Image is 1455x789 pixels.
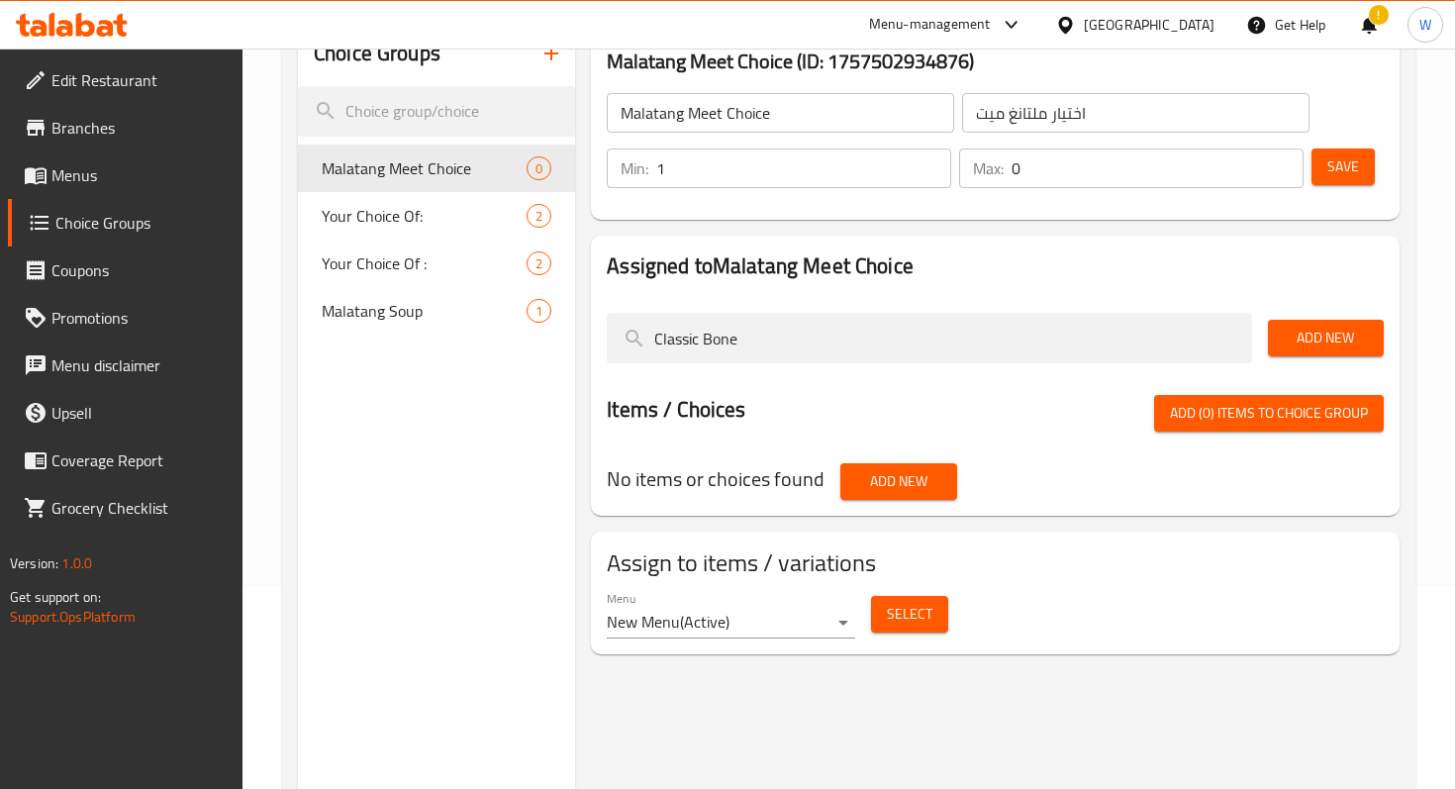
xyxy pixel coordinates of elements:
[528,254,550,273] span: 2
[51,258,227,282] span: Coupons
[607,251,1384,281] h2: Assigned to Malatang Meet Choice
[527,299,551,323] div: Choices
[856,469,940,494] span: Add New
[1419,14,1431,36] span: W
[298,145,575,192] div: Malatang Meet Choice0
[51,116,227,140] span: Branches
[51,401,227,425] span: Upsell
[8,437,242,484] a: Coverage Report
[322,299,527,323] span: Malatang Soup
[871,596,948,633] button: Select
[869,13,991,37] div: Menu-management
[607,607,855,639] div: New Menu(Active)
[8,56,242,104] a: Edit Restaurant
[8,199,242,247] a: Choice Groups
[8,389,242,437] a: Upsell
[10,550,58,576] span: Version:
[528,159,550,178] span: 0
[51,353,227,377] span: Menu disclaimer
[51,68,227,92] span: Edit Restaurant
[51,163,227,187] span: Menus
[1154,395,1384,432] button: Add (0) items to choice group
[55,211,227,235] span: Choice Groups
[298,240,575,287] div: Your Choice Of :2
[528,302,550,321] span: 1
[10,604,136,630] a: Support.OpsPlatform
[607,547,1384,579] h2: Assign to items / variations
[314,39,440,68] h2: Choice Groups
[1327,154,1359,179] span: Save
[298,86,575,137] input: search
[51,448,227,472] span: Coverage Report
[527,251,551,275] div: Choices
[621,156,648,180] p: Min:
[8,247,242,294] a: Coupons
[607,46,1384,77] h3: Malatang Meet Choice (ID: 1757502934876)
[298,287,575,335] div: Malatang Soup1
[1284,326,1368,350] span: Add New
[607,313,1251,363] input: search
[528,207,550,226] span: 2
[51,306,227,330] span: Promotions
[1084,14,1214,36] div: [GEOGRAPHIC_DATA]
[527,156,551,180] div: Choices
[10,584,101,610] span: Get support on:
[607,592,635,604] label: Menu
[1268,320,1384,356] button: Add New
[61,550,92,576] span: 1.0.0
[322,204,527,228] span: Your Choice Of:
[1170,401,1368,426] span: Add (0) items to choice group
[1311,148,1375,185] button: Save
[8,104,242,151] a: Branches
[887,602,932,627] span: Select
[973,156,1004,180] p: Max:
[8,484,242,532] a: Grocery Checklist
[51,496,227,520] span: Grocery Checklist
[322,251,527,275] span: Your Choice Of :
[322,156,527,180] span: Malatang Meet Choice
[8,151,242,199] a: Menus
[607,463,824,495] h3: No items or choices found
[607,395,745,425] h2: Items / Choices
[8,294,242,342] a: Promotions
[8,342,242,389] a: Menu disclaimer
[840,463,956,500] button: Add New
[527,204,551,228] div: Choices
[298,192,575,240] div: Your Choice Of:2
